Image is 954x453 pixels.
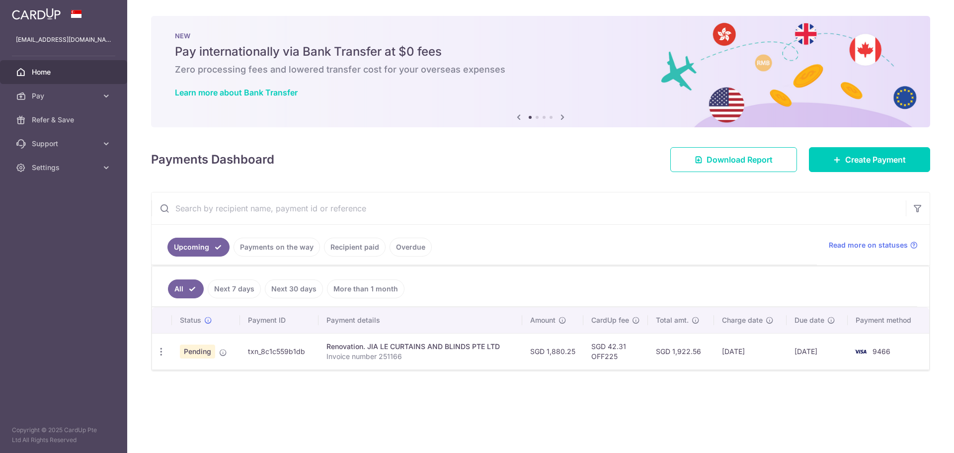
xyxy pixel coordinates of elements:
[873,347,890,356] span: 9466
[809,147,930,172] a: Create Payment
[12,8,61,20] img: CardUp
[151,16,930,127] img: Bank transfer banner
[787,333,848,369] td: [DATE]
[829,240,908,250] span: Read more on statuses
[845,154,906,166] span: Create Payment
[522,333,583,369] td: SGD 1,880.25
[16,35,111,45] p: [EMAIL_ADDRESS][DOMAIN_NAME]
[175,44,906,60] h5: Pay internationally via Bank Transfer at $0 fees
[829,240,918,250] a: Read more on statuses
[722,315,763,325] span: Charge date
[390,238,432,257] a: Overdue
[208,279,261,298] a: Next 7 days
[326,342,514,352] div: Renovation. JIA LE CURTAINS AND BLINDS PTE LTD
[265,279,323,298] a: Next 30 days
[656,315,689,325] span: Total amt.
[151,151,274,169] h4: Payments Dashboard
[32,163,97,173] span: Settings
[648,333,714,369] td: SGD 1,922.56
[848,307,929,333] th: Payment method
[32,91,97,101] span: Pay
[32,139,97,149] span: Support
[324,238,386,257] a: Recipient paid
[530,315,556,325] span: Amount
[240,333,318,369] td: txn_8c1c559b1db
[175,88,298,97] a: Learn more about Bank Transfer
[714,333,787,369] td: [DATE]
[168,279,204,298] a: All
[591,315,629,325] span: CardUp fee
[795,315,824,325] span: Due date
[670,147,797,172] a: Download Report
[180,345,215,359] span: Pending
[32,67,97,77] span: Home
[180,315,201,325] span: Status
[707,154,773,166] span: Download Report
[318,307,522,333] th: Payment details
[152,192,906,224] input: Search by recipient name, payment id or reference
[583,333,648,369] td: SGD 42.31 OFF225
[326,352,514,362] p: Invoice number 251166
[240,307,318,333] th: Payment ID
[175,32,906,40] p: NEW
[175,64,906,76] h6: Zero processing fees and lowered transfer cost for your overseas expenses
[851,346,871,358] img: Bank Card
[234,238,320,257] a: Payments on the way
[167,238,230,257] a: Upcoming
[32,115,97,125] span: Refer & Save
[327,279,404,298] a: More than 1 month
